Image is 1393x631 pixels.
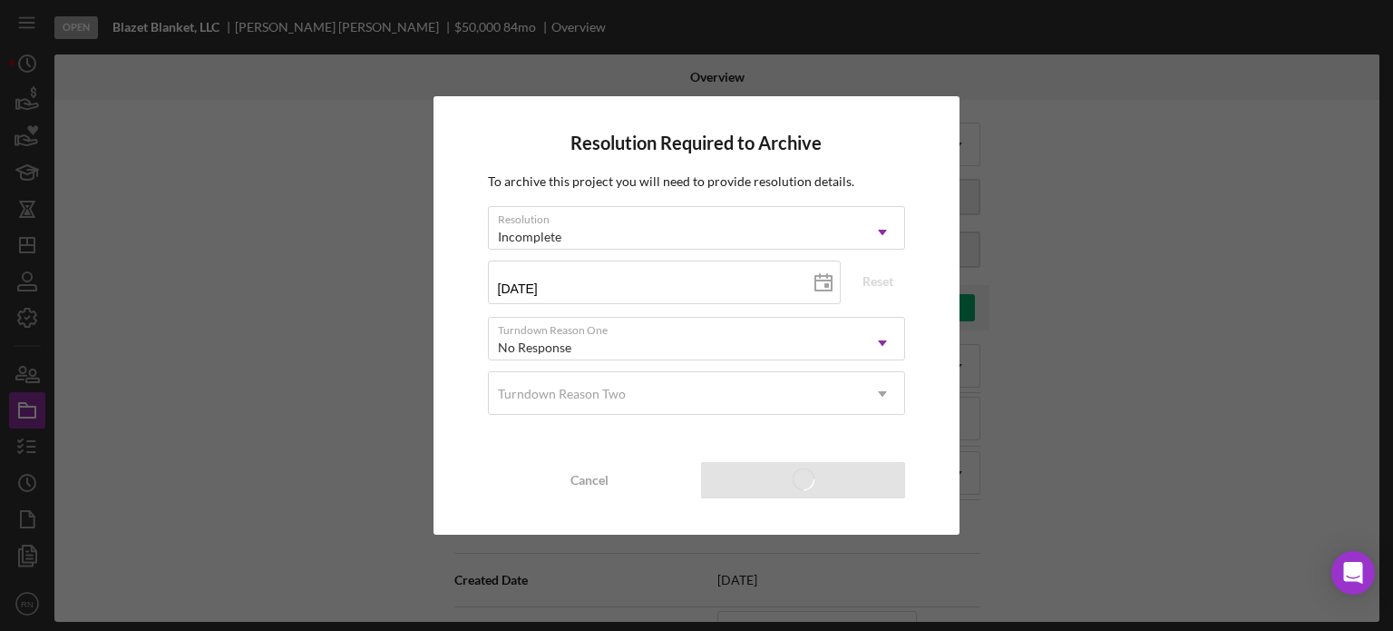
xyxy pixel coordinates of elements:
[498,387,626,401] div: Turndown Reason Two
[851,268,905,295] button: Reset
[1331,551,1375,595] div: Open Intercom Messenger
[701,462,905,498] button: Archive
[498,340,571,355] div: No Response
[488,133,906,153] h4: Resolution Required to Archive
[488,172,906,192] p: To archive this project you will need to provide resolution details.
[498,230,561,244] div: Incomplete
[488,462,692,498] button: Cancel
[570,462,609,498] div: Cancel
[862,268,893,295] div: Reset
